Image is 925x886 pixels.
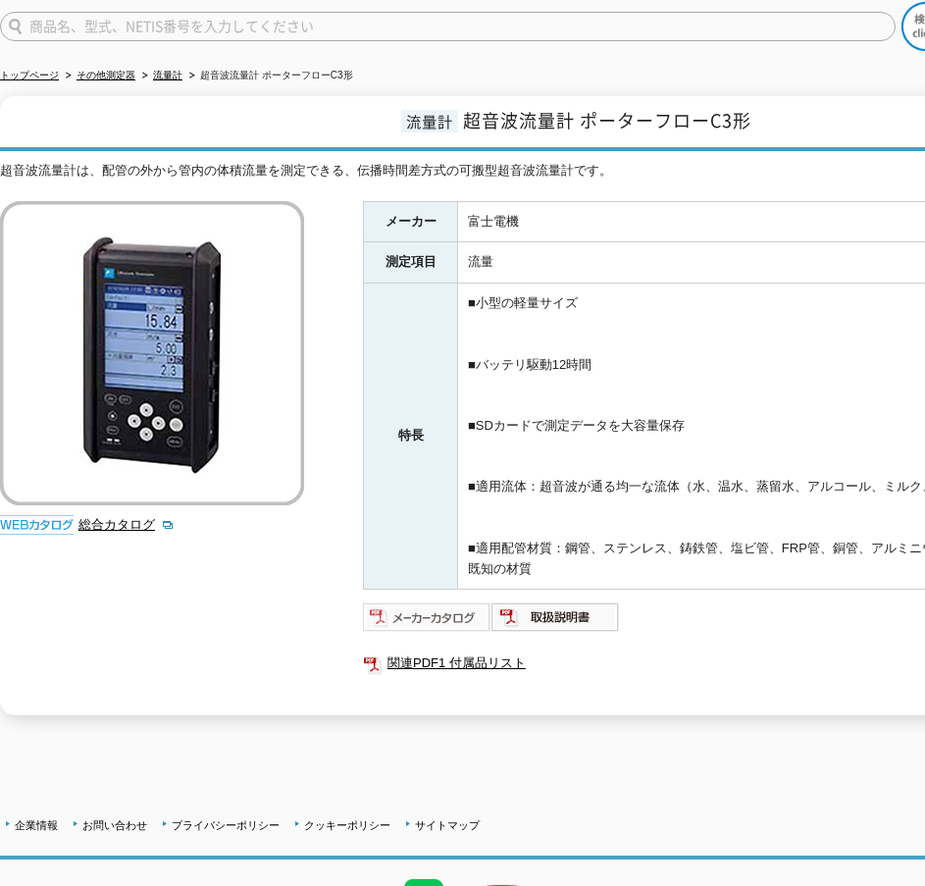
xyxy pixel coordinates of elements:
[401,110,458,132] span: 流量計
[363,601,491,633] img: メーカーカタログ
[304,819,390,831] a: クッキーポリシー
[491,601,620,633] img: 取扱説明書
[363,615,491,630] a: メーカーカタログ
[78,517,175,532] a: 総合カタログ
[463,107,751,133] span: 超音波流量計 ポーターフローC3形
[15,819,58,831] a: 企業情報
[491,615,620,630] a: 取扱説明書
[185,66,353,86] li: 超音波流量計 ポーターフローC3形
[415,819,480,831] a: サイトマップ
[364,242,458,284] th: 測定項目
[172,819,280,831] a: プライバシーポリシー
[82,819,147,831] a: お問い合わせ
[364,284,458,590] th: 特長
[77,70,135,80] a: その他測定器
[153,70,182,80] a: 流量計
[364,201,458,242] th: メーカー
